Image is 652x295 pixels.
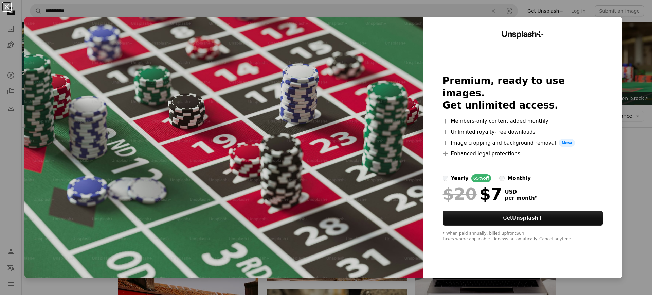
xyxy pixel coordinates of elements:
strong: Unsplash+ [512,215,543,221]
li: Image cropping and background removal [443,139,603,147]
input: yearly65%off [443,176,448,181]
span: $20 [443,185,477,203]
div: monthly [507,174,531,182]
input: monthly [499,176,505,181]
li: Members-only content added monthly [443,117,603,125]
span: USD [505,189,538,195]
button: GetUnsplash+ [443,211,603,226]
span: New [559,139,575,147]
div: 65% off [471,174,491,182]
li: Unlimited royalty-free downloads [443,128,603,136]
div: * When paid annually, billed upfront $84 Taxes where applicable. Renews automatically. Cancel any... [443,231,603,242]
h2: Premium, ready to use images. Get unlimited access. [443,75,603,112]
div: yearly [451,174,469,182]
span: per month * [505,195,538,201]
li: Enhanced legal protections [443,150,603,158]
div: $7 [443,185,502,203]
